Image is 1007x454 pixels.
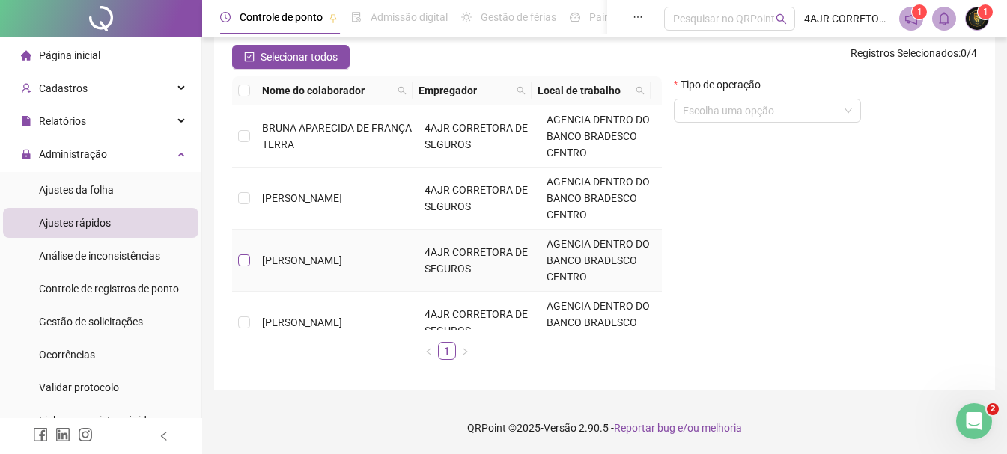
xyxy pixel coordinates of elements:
[425,246,528,274] span: 4AJR CORRETORA DE SEGUROS
[232,45,350,69] button: Selecionar todos
[978,4,993,19] sup: Atualize o seu contato no menu Meus Dados
[517,86,526,95] span: search
[776,13,787,25] span: search
[456,342,474,360] button: right
[261,49,338,65] span: Selecionar todos
[456,342,474,360] li: Próxima página
[39,49,100,61] span: Página inicial
[481,11,556,23] span: Gestão de férias
[425,308,528,337] span: 4AJR CORRETORA DE SEGUROS
[202,402,1007,454] footer: QRPoint © 2025 - 2.90.5 -
[851,47,958,59] span: Registros Selecionados
[589,11,648,23] span: Painel do DP
[851,45,977,69] span: : 0 / 4
[912,4,927,19] sup: 1
[987,403,999,415] span: 2
[39,82,88,94] span: Cadastros
[937,12,951,25] span: bell
[262,122,412,150] span: BRUNA APARECIDA DE FRANÇA TERRA
[39,115,86,127] span: Relatórios
[547,114,650,159] span: AGENCIA DENTRO DO BANCO BRADESCO CENTRO
[262,254,342,266] span: [PERSON_NAME]
[633,12,643,22] span: ellipsis
[39,316,143,328] span: Gestão de solicitações
[438,342,456,360] li: 1
[39,381,119,393] span: Validar protocolo
[674,76,770,93] label: Tipo de operação
[439,343,455,359] a: 1
[351,12,362,22] span: file-done
[55,427,70,442] span: linkedin
[614,422,742,434] span: Reportar bug e/ou melhoria
[956,403,992,439] iframe: Intercom live chat
[461,12,472,22] span: sun
[39,250,160,262] span: Análise de inconsistências
[39,283,179,295] span: Controle de registros de ponto
[262,82,392,99] span: Nome do colaborador
[538,82,630,99] span: Local de trabalho
[395,79,410,102] span: search
[240,11,323,23] span: Controle de ponto
[547,300,650,345] span: AGENCIA DENTRO DO BANCO BRADESCO CENTRO
[420,342,438,360] button: left
[262,316,342,328] span: [PERSON_NAME]
[39,414,153,426] span: Link para registro rápido
[425,184,528,212] span: 4AJR CORRETORA DE SEGUROS
[371,11,448,23] span: Admissão digital
[514,79,529,102] span: search
[547,238,650,283] span: AGENCIA DENTRO DO BANCO BRADESCO CENTRO
[262,192,342,204] span: [PERSON_NAME]
[425,347,433,356] span: left
[917,7,922,17] span: 1
[21,116,31,126] span: file
[220,12,231,22] span: clock-circle
[425,122,528,150] span: 4AJR CORRETORA DE SEGUROS
[39,148,107,160] span: Administração
[39,184,114,196] span: Ajustes da folha
[460,347,469,356] span: right
[244,52,255,62] span: check-square
[21,83,31,93] span: user-add
[33,427,48,442] span: facebook
[78,427,93,442] span: instagram
[21,50,31,61] span: home
[636,86,645,95] span: search
[329,13,338,22] span: pushpin
[39,217,111,229] span: Ajustes rápidos
[804,10,890,27] span: 4AJR CORRETORA DE SEGUROS
[544,422,576,434] span: Versão
[420,342,438,360] li: Página anterior
[633,79,648,102] span: search
[547,176,650,221] span: AGENCIA DENTRO DO BANCO BRADESCO CENTRO
[983,7,988,17] span: 1
[904,12,918,25] span: notification
[570,12,580,22] span: dashboard
[398,86,407,95] span: search
[21,149,31,159] span: lock
[39,349,95,361] span: Ocorrências
[966,7,988,30] img: 50998
[159,431,169,441] span: left
[419,82,511,99] span: Empregador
